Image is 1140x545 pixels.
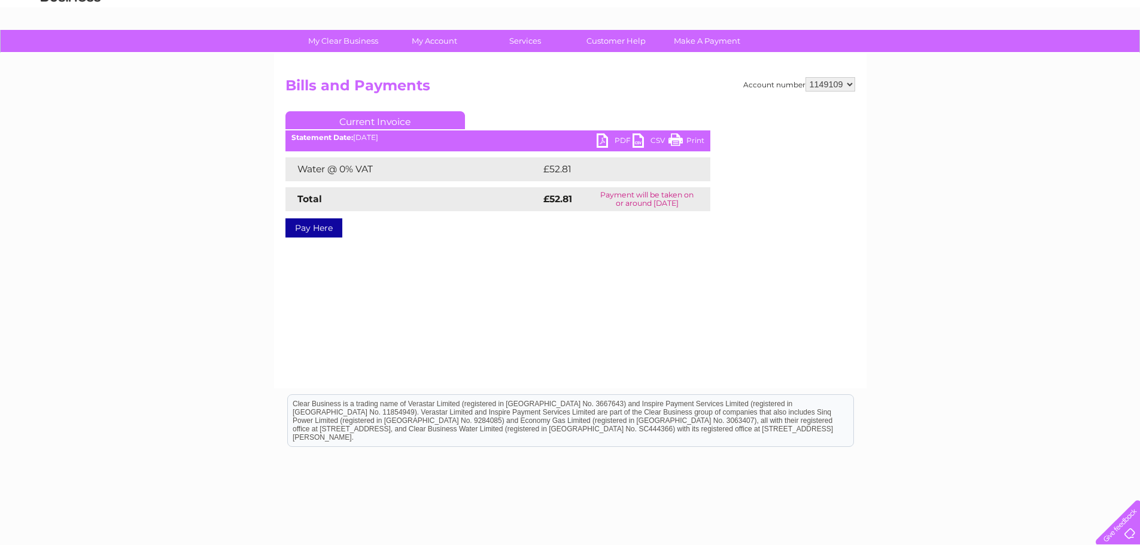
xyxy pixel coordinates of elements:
[929,51,952,60] a: Water
[294,30,393,52] a: My Clear Business
[959,51,986,60] a: Energy
[914,6,997,21] a: 0333 014 3131
[597,133,633,151] a: PDF
[743,77,855,92] div: Account number
[291,133,353,142] b: Statement Date:
[40,31,101,68] img: logo.png
[285,218,342,238] a: Pay Here
[385,30,484,52] a: My Account
[1060,51,1090,60] a: Contact
[668,133,704,151] a: Print
[567,30,665,52] a: Customer Help
[1101,51,1129,60] a: Log out
[285,157,540,181] td: Water @ 0% VAT
[1036,51,1053,60] a: Blog
[285,77,855,100] h2: Bills and Payments
[658,30,756,52] a: Make A Payment
[584,187,710,211] td: Payment will be taken on or around [DATE]
[297,193,322,205] strong: Total
[633,133,668,151] a: CSV
[543,193,572,205] strong: £52.81
[285,133,710,142] div: [DATE]
[476,30,574,52] a: Services
[288,7,853,58] div: Clear Business is a trading name of Verastar Limited (registered in [GEOGRAPHIC_DATA] No. 3667643...
[993,51,1029,60] a: Telecoms
[540,157,685,181] td: £52.81
[285,111,465,129] a: Current Invoice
